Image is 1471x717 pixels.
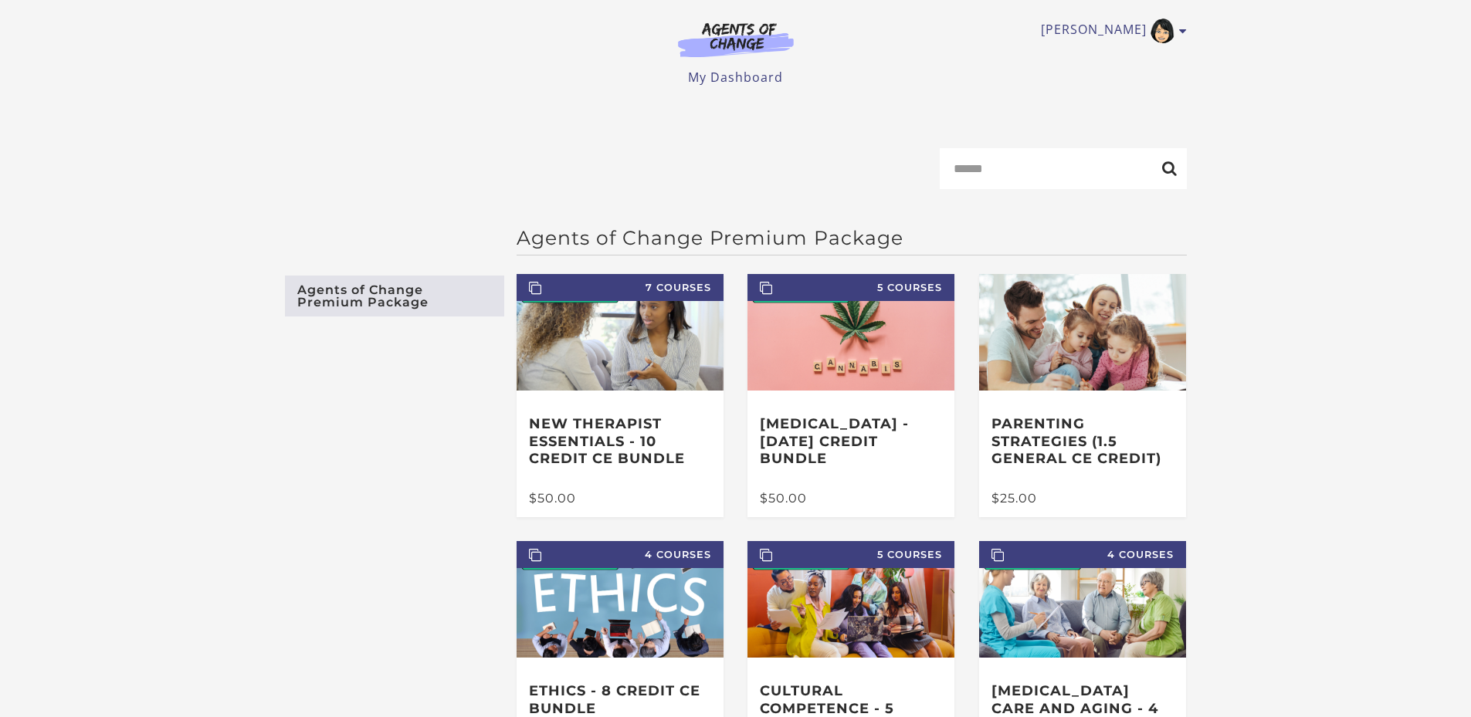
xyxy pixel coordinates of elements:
span: 5 Courses [747,541,954,568]
a: 5 Courses [MEDICAL_DATA] - [DATE] Credit Bundle $50.00 [747,274,954,517]
a: Parenting Strategies (1.5 General CE Credit) $25.00 [979,274,1186,517]
span: 7 Courses [517,274,724,301]
div: $25.00 [991,492,1174,504]
h3: [MEDICAL_DATA] - [DATE] Credit Bundle [760,415,942,468]
div: $50.00 [529,492,711,504]
span: 5 Courses [747,274,954,301]
h2: Agents of Change Premium Package [517,226,1187,249]
h3: Ethics - 8 Credit CE Bundle [529,682,711,717]
img: Agents of Change Logo [662,22,810,57]
h3: Parenting Strategies (1.5 General CE Credit) [991,415,1174,468]
div: $50.00 [760,492,942,504]
a: Agents of Change Premium Package [285,276,504,316]
a: Toggle menu [1041,19,1179,43]
span: 4 Courses [979,541,1186,568]
a: My Dashboard [688,69,783,86]
a: 7 Courses New Therapist Essentials - 10 Credit CE Bundle $50.00 [517,274,724,517]
span: 4 Courses [517,541,724,568]
h3: New Therapist Essentials - 10 Credit CE Bundle [529,415,711,468]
